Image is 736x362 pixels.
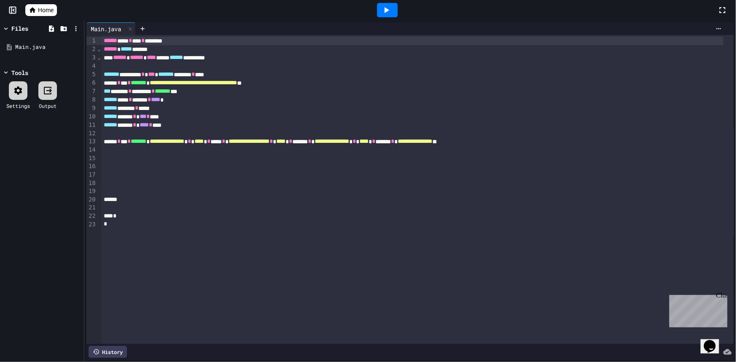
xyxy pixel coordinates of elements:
[666,292,728,327] iframe: chat widget
[701,328,728,354] iframe: chat widget
[86,129,97,138] div: 12
[97,54,101,61] span: Fold line
[86,96,97,104] div: 8
[86,62,97,70] div: 4
[86,121,97,129] div: 11
[6,102,30,110] div: Settings
[3,3,58,54] div: Chat with us now!Close
[86,22,136,35] div: Main.java
[86,171,97,179] div: 17
[86,45,97,54] div: 2
[86,113,97,121] div: 10
[15,43,81,51] div: Main.java
[86,187,97,196] div: 19
[89,346,127,358] div: History
[86,79,97,87] div: 6
[86,154,97,163] div: 15
[86,196,97,204] div: 20
[86,24,125,33] div: Main.java
[97,46,101,52] span: Fold line
[86,162,97,171] div: 16
[25,4,57,16] a: Home
[86,87,97,96] div: 7
[38,6,54,14] span: Home
[86,146,97,154] div: 14
[86,212,97,220] div: 22
[86,137,97,146] div: 13
[86,220,97,229] div: 23
[86,54,97,62] div: 3
[11,68,28,77] div: Tools
[39,102,57,110] div: Output
[86,179,97,188] div: 18
[86,70,97,79] div: 5
[11,24,28,33] div: Files
[86,204,97,212] div: 21
[86,104,97,113] div: 9
[86,37,97,45] div: 1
